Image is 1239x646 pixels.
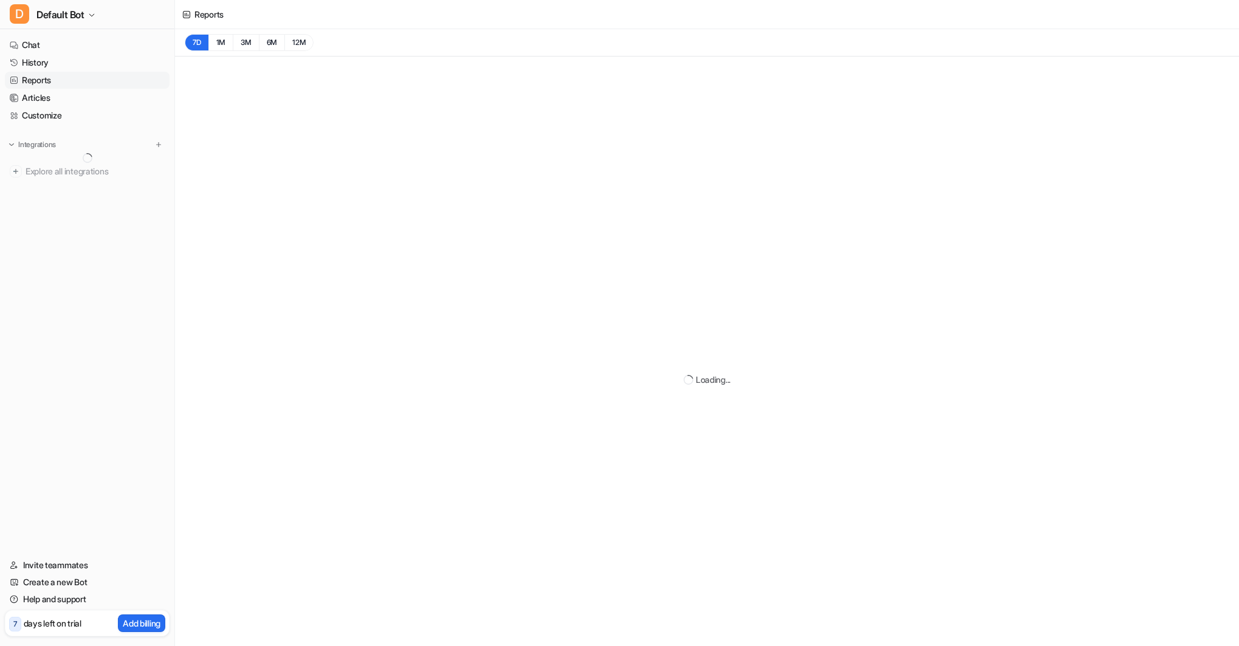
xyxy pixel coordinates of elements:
span: D [10,4,29,24]
a: Customize [5,107,170,124]
button: Add billing [118,614,165,632]
a: History [5,54,170,71]
button: 6M [259,34,285,51]
a: Create a new Bot [5,574,170,591]
p: 7 [13,619,17,630]
span: Explore all integrations [26,162,165,181]
a: Chat [5,36,170,53]
a: Help and support [5,591,170,608]
a: Explore all integrations [5,163,170,180]
a: Articles [5,89,170,106]
a: Reports [5,72,170,89]
button: 3M [233,34,259,51]
img: menu_add.svg [154,140,163,149]
p: days left on trial [24,617,81,630]
img: expand menu [7,140,16,149]
button: 1M [208,34,233,51]
button: 7D [185,34,208,51]
div: Reports [194,8,224,21]
p: Integrations [18,140,56,149]
button: 12M [284,34,314,51]
p: Add billing [123,617,160,630]
div: Loading... [696,373,730,386]
span: Default Bot [36,6,84,23]
button: Integrations [5,139,60,151]
a: Invite teammates [5,557,170,574]
img: explore all integrations [10,165,22,177]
